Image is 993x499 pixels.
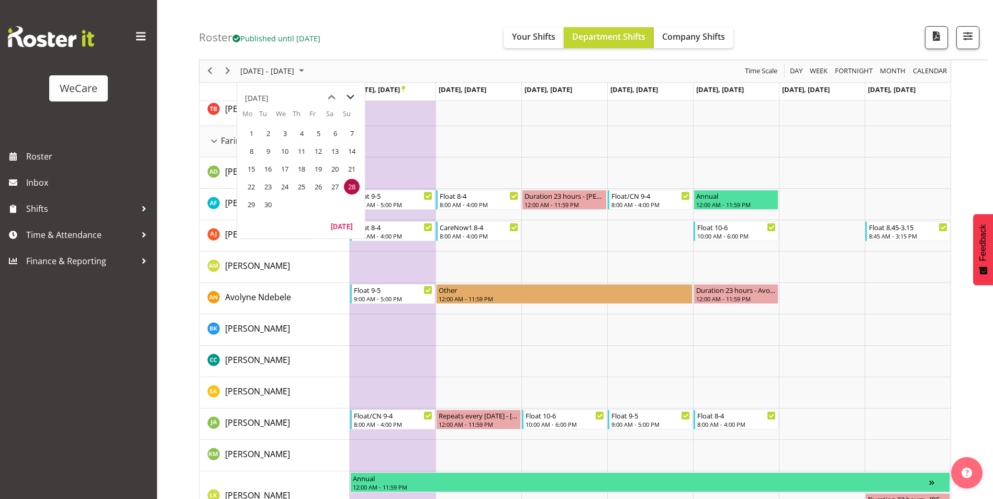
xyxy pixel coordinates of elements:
span: [DATE], [DATE] [868,85,916,94]
div: Duration 23 hours - [PERSON_NAME] [525,190,604,201]
span: Thursday, September 25, 2025 [294,179,309,195]
button: Today [324,219,360,233]
h4: Roster [199,31,320,43]
span: Saturday, September 6, 2025 [327,126,343,141]
th: Mo [242,109,259,124]
a: [PERSON_NAME] [225,197,290,209]
td: Aleea Devenport resource [199,157,350,189]
span: Friday, September 12, 2025 [310,143,326,159]
span: Wednesday, September 17, 2025 [277,161,293,177]
span: Tuesday, September 16, 2025 [260,161,276,177]
span: Monday, September 8, 2025 [243,143,259,159]
div: title [245,88,269,109]
a: [PERSON_NAME] [225,322,290,335]
div: previous period [201,60,219,82]
span: [PERSON_NAME] [225,229,290,240]
a: Avolyne Ndebele [225,291,291,303]
div: 12:00 AM - 11:59 PM [525,200,604,209]
div: Annual [353,473,929,483]
div: 8:00 AM - 4:00 PM [611,200,690,209]
td: Tyla Boyd resource [199,95,350,126]
div: Jane Arps"s event - Float 8-4 Begin From Friday, September 26, 2025 at 8:00:00 AM GMT+12:00 Ends ... [694,410,778,429]
div: Float 9-5 [354,190,432,201]
td: Amy Johannsen resource [199,220,350,252]
span: Finance & Reporting [26,253,136,269]
span: [PERSON_NAME] [225,166,290,177]
span: [PERSON_NAME] [225,260,290,271]
span: Friday, September 5, 2025 [310,126,326,141]
img: Rosterit website logo [8,26,94,47]
span: Thursday, September 18, 2025 [294,161,309,177]
div: Alex Ferguson"s event - Annual Begin From Friday, September 26, 2025 at 12:00:00 AM GMT+12:00 End... [694,190,778,210]
div: Jane Arps"s event - Repeats every tuesday - Jane Arps Begin From Tuesday, September 23, 2025 at 1... [436,410,521,429]
td: Jane Arps resource [199,409,350,440]
span: Sunday, September 14, 2025 [344,143,360,159]
td: Charlotte Courtney resource [199,346,350,377]
div: Float 8-4 [354,222,432,232]
span: Monday, September 29, 2025 [243,197,259,212]
div: Alex Ferguson"s event - Float/CN 9-4 Begin From Thursday, September 25, 2025 at 8:00:00 AM GMT+12... [608,190,693,210]
div: 12:00 AM - 11:59 PM [696,294,776,303]
div: Jane Arps"s event - Float 10-6 Begin From Wednesday, September 24, 2025 at 10:00:00 AM GMT+12:00 ... [522,410,607,429]
span: Tuesday, September 30, 2025 [260,197,276,212]
span: Faringdon [221,134,261,147]
span: [DATE], [DATE] [525,85,572,94]
span: Saturday, September 13, 2025 [327,143,343,159]
div: Alex Ferguson"s event - Duration 23 hours - Alex Ferguson Begin From Wednesday, September 24, 202... [522,190,607,210]
span: Saturday, September 20, 2025 [327,161,343,177]
div: Amy Johannsen"s event - CareNow1 8-4 Begin From Tuesday, September 23, 2025 at 8:00:00 AM GMT+12:... [436,221,521,241]
span: Published until [DATE] [232,33,320,43]
button: Month [911,65,949,78]
span: Your Shifts [512,31,555,42]
span: Friday, September 19, 2025 [310,161,326,177]
span: Sunday, September 7, 2025 [344,126,360,141]
span: Wednesday, September 10, 2025 [277,143,293,159]
button: Timeline Week [808,65,830,78]
div: Float/CN 9-4 [354,410,432,421]
span: Thursday, September 11, 2025 [294,143,309,159]
div: next period [219,60,237,82]
div: 12:00 AM - 11:59 PM [439,420,518,428]
button: Your Shifts [504,27,564,48]
button: next month [341,88,360,107]
button: previous month [322,88,341,107]
span: [DATE], [DATE] [439,85,486,94]
span: Thursday, September 4, 2025 [294,126,309,141]
button: Previous [203,65,217,78]
div: Avolyne Ndebele"s event - Float 9-5 Begin From Monday, September 22, 2025 at 9:00:00 AM GMT+12:00... [350,284,435,304]
div: Jane Arps"s event - Float 9-5 Begin From Thursday, September 25, 2025 at 9:00:00 AM GMT+12:00 End... [608,410,693,429]
span: Monday, September 15, 2025 [243,161,259,177]
button: Next [221,65,235,78]
span: [PERSON_NAME] [225,448,290,460]
div: Alex Ferguson"s event - Float 9-5 Begin From Monday, September 22, 2025 at 9:00:00 AM GMT+12:00 E... [350,190,435,210]
div: Float 10-6 [697,222,776,232]
span: Department Shifts [572,31,645,42]
div: 8:00 AM - 4:00 PM [440,232,518,240]
div: Annual [696,190,776,201]
div: Duration 23 hours - Avolyne Ndebele [696,285,776,295]
th: Su [343,109,360,124]
div: Float/CN 9-4 [611,190,690,201]
div: Repeats every [DATE] - [PERSON_NAME] [439,410,518,421]
div: 8:00 AM - 4:00 PM [440,200,518,209]
div: 9:00 AM - 5:00 PM [354,294,432,303]
button: September 2025 [239,65,309,78]
th: We [276,109,293,124]
th: Tu [259,109,276,124]
button: Timeline Day [788,65,805,78]
div: 9:00 AM - 5:00 PM [354,200,432,209]
span: Week [809,65,829,78]
div: Float 8.45-3.15 [869,222,947,232]
div: Amy Johannsen"s event - Float 8.45-3.15 Begin From Sunday, September 28, 2025 at 8:45:00 AM GMT+1... [865,221,950,241]
span: [DATE], [DATE] [610,85,658,94]
a: [PERSON_NAME] [225,103,290,115]
span: Roster [26,149,152,164]
button: Department Shifts [564,27,654,48]
a: [PERSON_NAME] [225,165,290,178]
button: Fortnight [833,65,875,78]
button: Timeline Month [878,65,908,78]
div: Float 9-5 [611,410,690,421]
td: Sunday, September 28, 2025 [343,178,360,196]
span: Tuesday, September 2, 2025 [260,126,276,141]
